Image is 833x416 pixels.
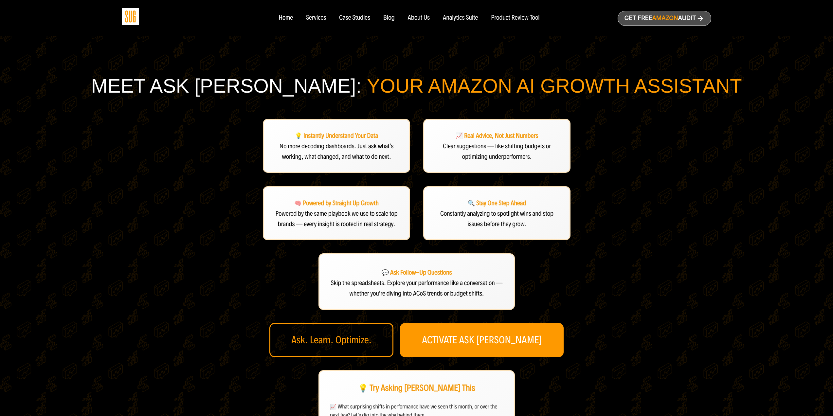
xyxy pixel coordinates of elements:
[467,199,526,207] strong: 🔍 Stay One Step Ahead
[440,209,553,228] span: Constantly analyzing to spotlight wins and stop issues before they grow.
[279,14,293,22] a: Home
[618,11,711,26] a: Get freeAmazonAudit
[294,199,379,207] strong: 🧠 Powered by Straight Up Growth
[91,75,361,97] span: Meet Ask [PERSON_NAME]:
[275,209,397,228] span: Powered by the same playbook we use to scale top brands — every insight is rooted in real strategy.
[367,75,742,97] span: Your Amazon AI Growth Assistant
[443,142,551,161] span: Clear suggestions — like shifting budgets or optimizing underperformers.
[443,14,478,22] a: Analytics Suite
[279,142,393,161] span: No more decoding dashboards. Just ask what's working, what changed, and what to do next.
[306,14,326,22] a: Services
[455,132,538,140] strong: 📈 Real Advice, Not Just Numbers
[339,14,370,22] a: Case Studies
[331,279,502,298] span: Skip the spreadsheets. Explore your performance like a conversation — whether you're diving into ...
[122,8,139,25] img: Sug
[383,14,395,22] a: Blog
[491,14,539,22] a: Product Review Tool
[381,269,452,277] span: 💬 Ask Follow-Up Questions
[408,14,430,22] a: About Us
[295,132,378,140] strong: 💡 Instantly Understand Your Data
[400,323,564,357] a: ACTIVATE ASK [PERSON_NAME]
[269,323,393,357] div: Ask. Learn. Optimize.
[358,382,475,394] span: 💡 Try Asking [PERSON_NAME] This
[652,15,678,22] span: Amazon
